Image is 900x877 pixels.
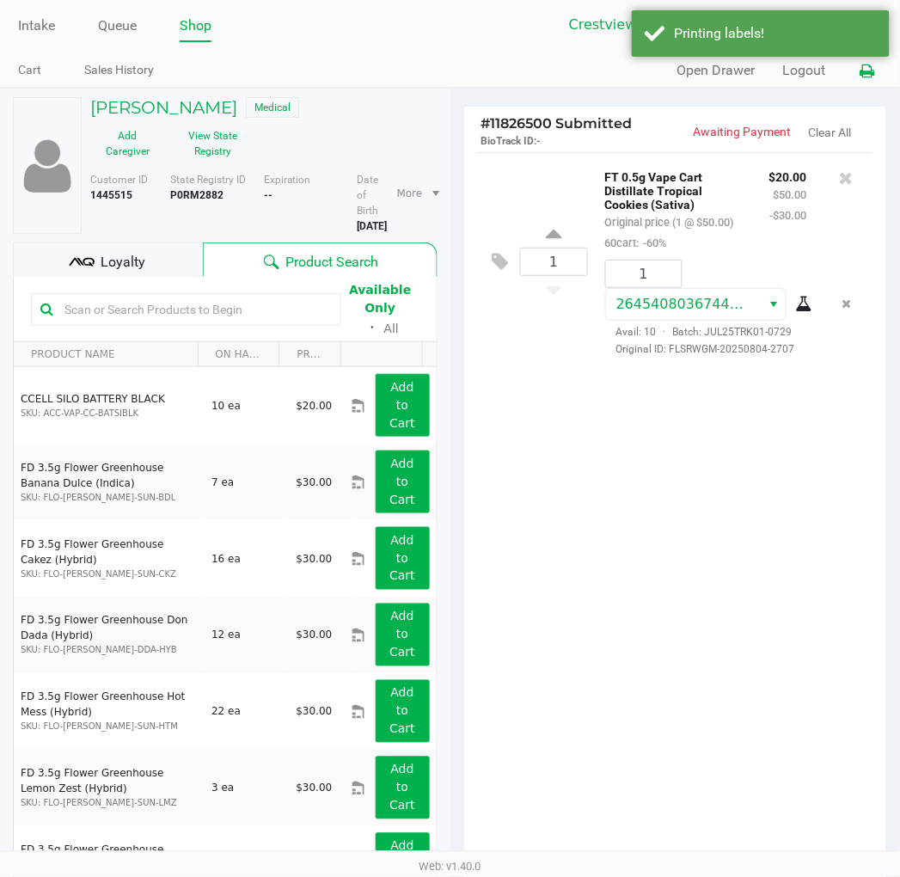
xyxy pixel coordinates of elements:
b: [DATE] [357,220,387,232]
app-button-loader: Add to Cart [389,533,415,583]
span: $20.00 [296,400,332,412]
div: Printing labels! [675,23,877,44]
span: Product Search [286,252,379,273]
small: 60cart: [605,236,667,249]
span: Customer ID [90,174,148,186]
app-button-loader: Add to Cart [389,380,415,430]
td: FD 3.5g Flower Greenhouse Cakez (Hybrid) [14,520,204,597]
button: Select [761,289,786,320]
span: Medical [246,97,299,118]
span: -60% [640,236,667,249]
span: Loyalty [101,252,145,273]
p: SKU: FLO-[PERSON_NAME]-SUN-BDL [21,491,197,504]
p: SKU: FLO-[PERSON_NAME]-SUN-LMZ [21,797,197,810]
button: Select [747,9,772,40]
span: 2645408036744659 [616,296,756,312]
td: 12 ea [204,597,288,673]
td: 3 ea [204,750,288,826]
button: Add to Cart [376,757,430,819]
a: Queue [98,14,137,38]
th: ON HAND [198,342,279,367]
small: -$30.00 [770,209,807,222]
button: View State Registry [165,122,251,165]
button: Add to Cart [376,604,430,666]
td: FD 3.5g Flower Greenhouse Hot Mess (Hybrid) [14,673,204,750]
button: Add to Cart [376,680,430,743]
span: Web: v1.40.0 [419,861,481,874]
app-button-loader: Add to Cart [389,686,415,736]
a: Intake [18,14,55,38]
p: Awaiting Payment [675,123,792,141]
div: Data table [14,342,437,874]
span: $30.00 [296,782,332,794]
p: SKU: ACC-VAP-CC-BATSIBLK [21,407,197,420]
h5: [PERSON_NAME] [90,97,237,118]
button: Open Drawer [677,60,756,81]
span: $30.00 [296,553,332,565]
button: Add to Cart [376,374,430,437]
small: $50.00 [774,188,807,201]
td: FD 3.5g Flower Greenhouse Banana Dulce (Indica) [14,444,204,520]
button: Remove the package from the orderLine [836,288,859,320]
td: 22 ea [204,673,288,750]
span: Date of Birth [357,174,378,217]
small: Original price (1 @ $50.00) [605,216,734,229]
p: SKU: FLO-[PERSON_NAME]-SUN-HTM [21,721,197,733]
th: PRODUCT NAME [14,342,198,367]
span: Original ID: FLSRWGM-20250804-2707 [605,341,807,357]
span: BioTrack ID: [481,135,537,147]
button: Logout [783,60,826,81]
p: SKU: FLO-[PERSON_NAME]-DDA-HYB [21,644,197,657]
button: Add to Cart [376,527,430,590]
span: 11826500 Submitted [481,115,633,132]
li: More [390,179,444,208]
b: P0RM2882 [170,189,223,201]
p: SKU: FLO-[PERSON_NAME]-SUN-CKZ [21,567,197,580]
input: Scan or Search Products to Begin [58,297,332,322]
td: FD 3.5g Flower Greenhouse Lemon Zest (Hybrid) [14,750,204,826]
b: 1445515 [90,189,132,201]
a: Shop [180,14,211,38]
td: CCELL SILO BATTERY BLACK [14,367,204,444]
span: · [657,326,673,338]
a: Cart [18,59,41,81]
p: FT 0.5g Vape Cart Distillate Tropical Cookies (Sativa) [605,166,744,212]
td: 10 ea [204,367,288,444]
td: 16 ea [204,520,288,597]
span: - [537,135,542,147]
span: ᛫ [362,320,384,336]
span: Expiration [264,174,311,186]
span: $30.00 [296,476,332,488]
button: Clear All [809,124,852,142]
th: PRICE [279,342,340,367]
span: $30.00 [296,706,332,718]
p: $20.00 [769,166,807,184]
td: 7 ea [204,444,288,520]
span: # [481,115,491,132]
b: -- [264,189,272,201]
a: Sales History [84,59,154,81]
span: More [397,186,423,201]
button: All [384,320,399,338]
app-button-loader: Add to Cart [389,457,415,506]
button: Add to Cart [376,451,430,513]
span: $30.00 [296,629,332,641]
app-button-loader: Add to Cart [389,763,415,813]
span: Avail: 10 Batch: JUL25TRK01-0729 [605,326,793,338]
td: FD 3.5g Flower Greenhouse Don Dada (Hybrid) [14,597,204,673]
span: State Registry ID [170,174,246,186]
span: Crestview WC [569,15,737,35]
button: Add Caregiver [90,122,165,165]
app-button-loader: Add to Cart [389,610,415,659]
